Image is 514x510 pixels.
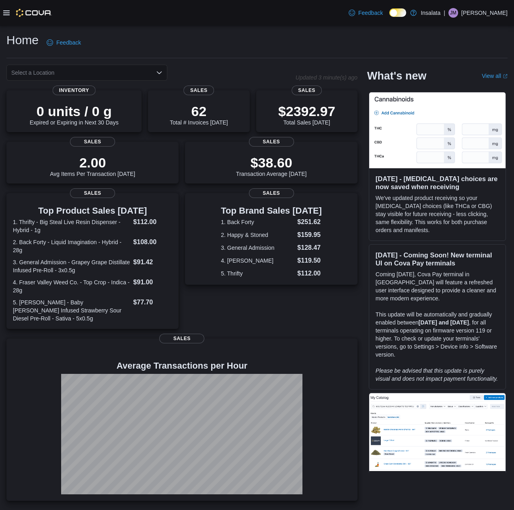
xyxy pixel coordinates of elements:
p: | [444,8,445,18]
p: Updated 3 minute(s) ago [296,74,358,81]
p: We've updated product receiving so your [MEDICAL_DATA] choices (like THCa or CBG) stay visible fo... [376,194,499,234]
dd: $91.42 [133,257,172,267]
h2: What's new [367,69,426,82]
dd: $119.50 [297,256,322,265]
dt: 1. Back Forty [221,218,294,226]
dd: $128.47 [297,243,322,253]
img: Cova [16,9,52,17]
a: Feedback [345,5,386,21]
dd: $112.00 [133,217,172,227]
dt: 5. Thrifty [221,269,294,277]
input: Dark Mode [389,8,406,17]
p: 62 [170,103,228,119]
dt: 3. General Admission - Grapey Grape Distillate Infused Pre-Roll - 3x0.5g [13,258,130,274]
strong: [DATE] and [DATE] [419,319,469,326]
em: Please be advised that this update is purely visual and does not impact payment functionality. [376,367,498,382]
svg: External link [503,74,508,79]
p: Coming [DATE], Cova Pay terminal in [GEOGRAPHIC_DATA] will feature a refreshed user interface des... [376,270,499,302]
a: View allExternal link [482,73,508,79]
h1: Home [6,32,39,48]
dt: 4. Fraser Valley Weed Co. - Top Crop - Indica - 28g [13,278,130,294]
div: Avg Items Per Transaction [DATE] [50,155,135,177]
p: Insalata [421,8,440,18]
span: Sales [159,334,204,343]
h3: Top Brand Sales [DATE] [221,206,322,216]
h3: [DATE] - Coming Soon! New terminal UI on Cova Pay terminals [376,251,499,267]
div: Transaction Average [DATE] [236,155,307,177]
dt: 2. Happy & Stoned [221,231,294,239]
div: Total Sales [DATE] [278,103,335,126]
p: [PERSON_NAME] [461,8,508,18]
h4: Average Transactions per Hour [13,361,351,371]
dd: $108.00 [133,237,172,247]
dd: $112.00 [297,269,322,278]
h3: [DATE] - [MEDICAL_DATA] choices are now saved when receiving [376,175,499,191]
p: 2.00 [50,155,135,171]
dd: $251.62 [297,217,322,227]
span: Sales [70,188,115,198]
p: $38.60 [236,155,307,171]
span: Sales [249,188,294,198]
div: Expired or Expiring in Next 30 Days [30,103,119,126]
dt: 5. [PERSON_NAME] - Baby [PERSON_NAME] Infused Strawberry Sour Diesel Pre-Roll - Sativa - 5x0.5g [13,298,130,322]
span: Sales [70,137,115,147]
span: Sales [292,86,322,95]
span: Feedback [358,9,383,17]
p: $2392.97 [278,103,335,119]
dt: 3. General Admission [221,244,294,252]
p: 0 units / 0 g [30,103,119,119]
p: This update will be automatically and gradually enabled between , for all terminals operating on ... [376,310,499,359]
span: Inventory [53,86,96,95]
dt: 4. [PERSON_NAME] [221,257,294,265]
div: Total # Invoices [DATE] [170,103,228,126]
span: JM [450,8,456,18]
button: Open list of options [156,69,162,76]
dt: 1. Thrifty - Big Steal Live Resin Dispenser - Hybrid - 1g [13,218,130,234]
span: Sales [249,137,294,147]
span: Sales [184,86,214,95]
dd: $159.95 [297,230,322,240]
dd: $91.00 [133,277,172,287]
a: Feedback [43,35,84,51]
dd: $77.70 [133,298,172,307]
dt: 2. Back Forty - Liquid Imagination - Hybrid - 28g [13,238,130,254]
div: James Moffitt [448,8,458,18]
span: Feedback [56,39,81,47]
h3: Top Product Sales [DATE] [13,206,172,216]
